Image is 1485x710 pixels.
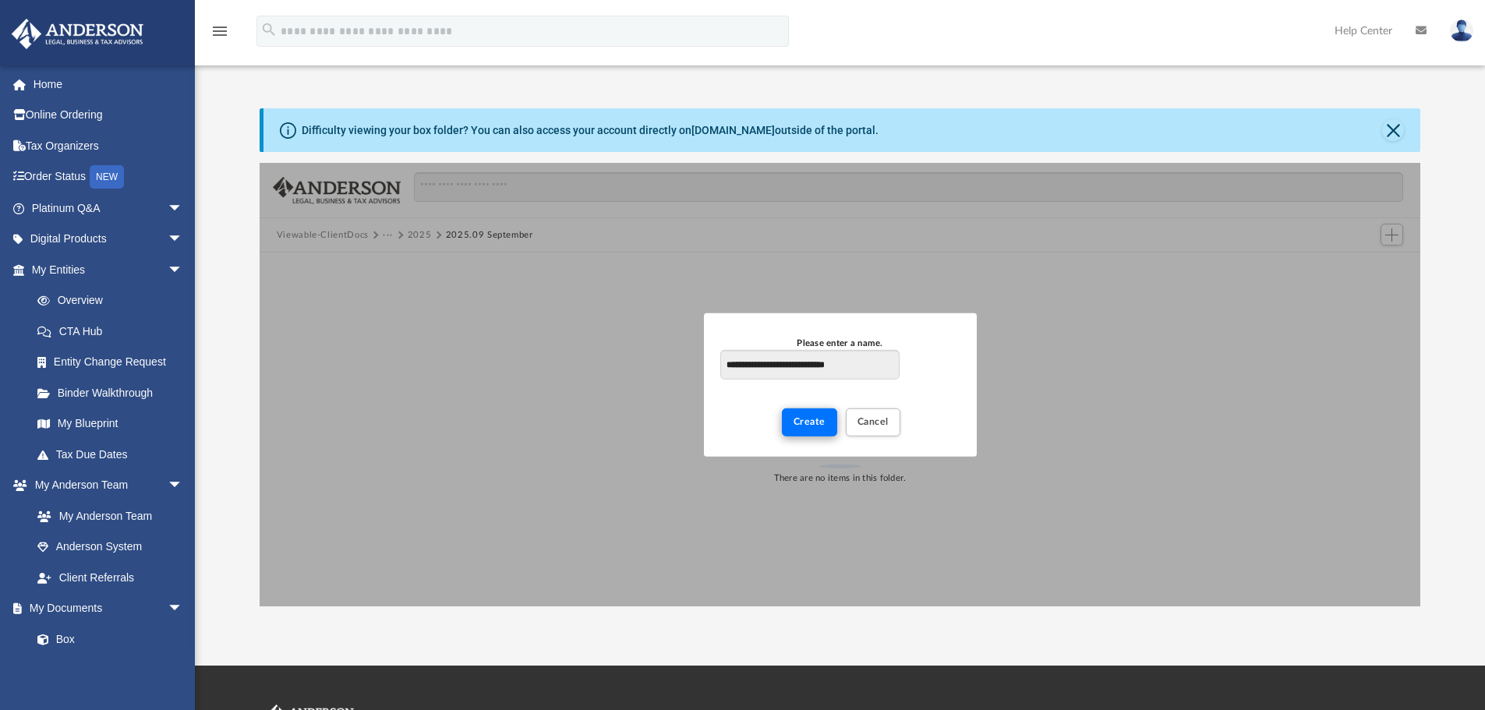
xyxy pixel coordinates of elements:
div: Please enter a name. [720,337,959,351]
a: CTA Hub [22,316,207,347]
button: Cancel [846,408,900,436]
span: Create [794,417,826,426]
a: My Documentsarrow_drop_down [11,593,199,624]
a: Home [11,69,207,100]
button: Close [1382,119,1404,141]
a: Meeting Minutes [22,655,199,686]
a: Overview [22,285,207,316]
button: Create [782,408,837,436]
a: My Blueprint [22,408,199,440]
a: My Anderson Team [22,500,191,532]
a: Platinum Q&Aarrow_drop_down [11,193,207,224]
a: Anderson System [22,532,199,563]
img: Anderson Advisors Platinum Portal [7,19,148,49]
input: Please enter a name. [720,350,899,380]
a: Order StatusNEW [11,161,207,193]
a: Tax Organizers [11,130,207,161]
img: User Pic [1450,19,1473,42]
i: search [260,21,278,38]
a: My Anderson Teamarrow_drop_down [11,470,199,501]
a: My Entitiesarrow_drop_down [11,254,207,285]
span: arrow_drop_down [168,224,199,256]
span: arrow_drop_down [168,593,199,625]
span: arrow_drop_down [168,193,199,224]
i: menu [210,22,229,41]
span: arrow_drop_down [168,470,199,502]
a: Digital Productsarrow_drop_down [11,224,207,255]
span: arrow_drop_down [168,254,199,286]
span: Cancel [857,417,889,426]
div: New Folder [704,313,977,456]
a: Tax Due Dates [22,439,207,470]
a: Binder Walkthrough [22,377,207,408]
div: NEW [90,165,124,189]
a: Client Referrals [22,562,199,593]
a: menu [210,30,229,41]
a: Box [22,623,191,655]
a: Entity Change Request [22,347,207,378]
div: Difficulty viewing your box folder? You can also access your account directly on outside of the p... [302,122,879,139]
a: Online Ordering [11,100,207,131]
a: [DOMAIN_NAME] [691,124,775,136]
